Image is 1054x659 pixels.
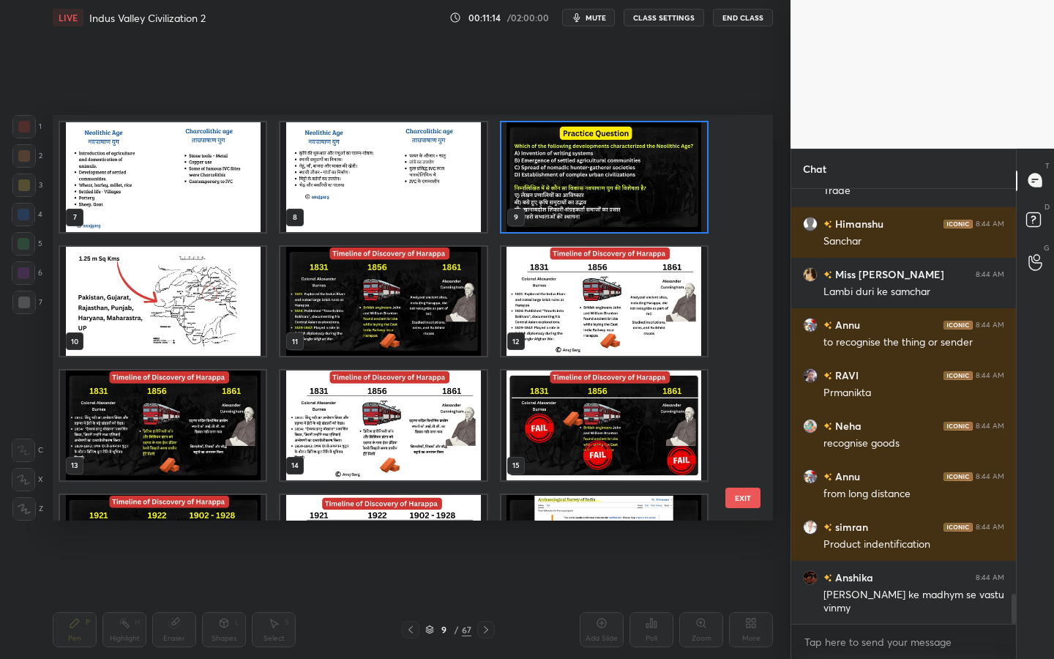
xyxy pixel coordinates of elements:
h6: RAVI [832,368,859,383]
div: Sanchar [823,234,1004,249]
img: no-rating-badge.077c3623.svg [823,372,832,380]
img: 971353147bf745969d391d43a00ecf99.jpg [803,267,818,281]
img: 22d8f9f993924b969bd49edfb43a140e.jpg [803,368,818,382]
div: Prmanikta [823,386,1004,401]
p: D [1044,201,1050,212]
p: T [1045,160,1050,171]
h6: Annu [832,317,860,332]
div: 8:44 AM [976,219,1004,228]
h6: Annu [832,469,860,484]
div: C [12,439,43,462]
img: 1756955684B5ZU0A.pdf [60,371,266,480]
img: iconic-dark.1390631f.png [943,472,973,480]
img: iconic-dark.1390631f.png [943,320,973,329]
img: 1756955684B5ZU0A.pdf [501,495,707,605]
p: G [1044,242,1050,253]
img: no-rating-badge.077c3623.svg [823,574,832,582]
img: 31aa7fda30ec429787694ea7257655be.jpg [803,317,818,332]
img: 1756955684B5ZU0A.pdf [280,371,486,480]
div: X [12,468,43,491]
span: mute [586,12,606,23]
img: 1756955684B5ZU0A.pdf [501,122,707,232]
div: from long distance [823,487,1004,502]
img: 1756955684B5ZU0A.pdf [501,247,707,357]
div: 8:44 AM [976,320,1004,329]
div: 67 [462,623,471,636]
div: 8:44 AM [976,522,1004,531]
img: iconic-dark.1390631f.png [943,219,973,228]
h6: Anshika [832,570,873,585]
div: LIVE [53,9,83,26]
h6: Miss [PERSON_NAME] [832,267,944,282]
img: iconic-dark.1390631f.png [943,371,973,379]
div: 8:44 AM [976,371,1004,379]
div: 7 [12,291,42,314]
div: Z [12,497,43,521]
img: 1756955684B5ZU0A.pdf [280,247,486,357]
img: iconic-dark.1390631f.png [943,522,973,531]
button: mute [562,9,615,26]
div: [PERSON_NAME] ke madhym se vastu vinmy [823,588,1004,616]
div: Lambi duri ke samchar [823,285,1004,299]
img: 1756955684B5ZU0A.pdf [501,371,707,480]
div: 3 [12,174,42,197]
div: Product indentification [823,537,1004,552]
img: 31aa7fda30ec429787694ea7257655be.jpg [803,469,818,483]
h4: Indus Valley Civilization 2 [89,11,206,25]
div: 8:44 AM [976,421,1004,430]
img: 1756955684B5ZU0A.pdf [60,495,266,605]
div: grid [791,189,1016,625]
img: 3 [803,418,818,433]
img: c5965fb74bd04f66b6b6bcac2822abe2.jpg [803,570,818,584]
img: no-rating-badge.077c3623.svg [823,271,832,279]
img: default.png [803,216,818,231]
div: 8:44 AM [976,269,1004,278]
div: to recognise the thing or sender [823,335,1004,350]
h6: Neha [832,418,861,433]
p: Chat [791,149,838,188]
h6: Himanshu [832,216,883,231]
div: recognise goods [823,436,1004,451]
h6: simran [832,519,868,535]
img: 1756955684B5ZU0A.pdf [280,495,486,605]
div: 8:44 AM [976,472,1004,480]
img: no-rating-badge.077c3623.svg [823,473,832,481]
img: 54bc7552b813479fa01197c0117c8c9c.jpg [803,519,818,534]
div: Trade [823,184,1004,198]
button: End Class [713,9,773,26]
img: no-rating-badge.077c3623.svg [823,220,832,228]
button: CLASS SETTINGS [624,9,704,26]
img: no-rating-badge.077c3623.svg [823,321,832,329]
div: 8:44 AM [976,573,1004,581]
div: 2 [12,144,42,168]
div: 5 [12,232,42,256]
div: 6 [12,261,42,285]
div: 1 [12,115,42,138]
img: iconic-dark.1390631f.png [943,421,973,430]
div: / [455,625,459,634]
button: EXIT [725,488,760,508]
div: grid [53,115,747,521]
img: 1756955684B5ZU0A.pdf [60,122,266,232]
img: 1756955684B5ZU0A.pdf [280,122,486,232]
img: no-rating-badge.077c3623.svg [823,422,832,431]
div: 4 [12,203,42,226]
img: 1756955684B5ZU0A.pdf [60,247,266,357]
div: 9 [437,625,452,634]
img: no-rating-badge.077c3623.svg [823,524,832,532]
